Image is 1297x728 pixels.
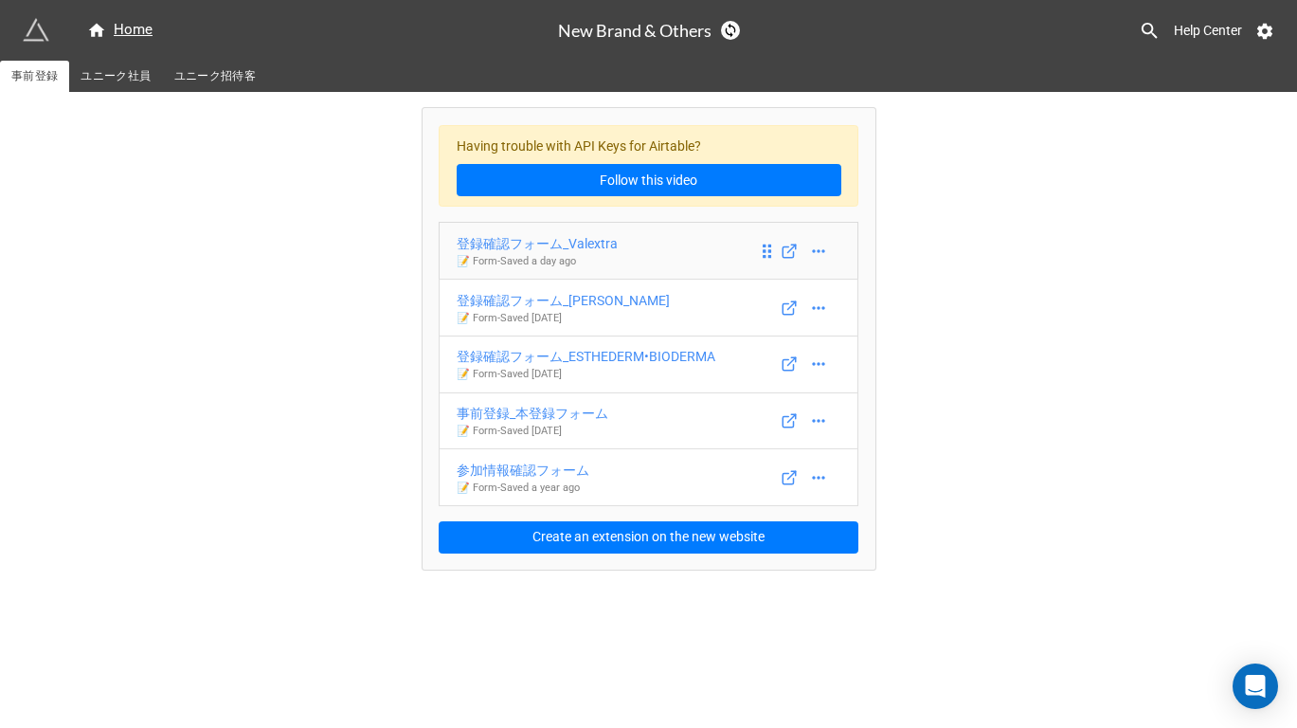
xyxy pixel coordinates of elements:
a: Home [76,19,164,42]
a: 事前登録_本登録フォーム📝 Form-Saved [DATE] [439,392,858,450]
div: 参加情報確認フォーム [457,460,589,481]
div: 登録確認フォーム_ESTHEDERM•BIODERMA [457,346,715,367]
a: 登録確認フォーム_Valextra📝 Form-Saved a day ago [439,222,858,280]
a: Help Center [1161,13,1255,47]
p: 📝 Form - Saved a year ago [457,481,589,496]
span: ユニーク社員 [81,66,151,86]
div: Open Intercom Messenger [1233,664,1278,709]
span: ユニーク招待客 [174,66,256,86]
p: 📝 Form - Saved [DATE] [457,367,715,382]
div: 登録確認フォーム_[PERSON_NAME] [457,290,670,311]
a: Follow this video [457,164,841,196]
a: 参加情報確認フォーム📝 Form-Saved a year ago [439,448,858,506]
p: 📝 Form - Saved a day ago [457,254,618,269]
div: 事前登録_本登録フォーム [457,403,608,424]
span: 事前登録 [11,66,58,86]
a: Sync Base Structure [721,21,740,40]
button: Create an extension on the new website [439,521,858,554]
p: 📝 Form - Saved [DATE] [457,311,670,326]
img: miniextensions-icon.73ae0678.png [23,17,49,44]
div: 登録確認フォーム_Valextra [457,233,618,254]
h3: New Brand & Others [558,22,712,39]
p: 📝 Form - Saved [DATE] [457,424,608,439]
div: Home [87,19,153,42]
a: 登録確認フォーム_[PERSON_NAME]📝 Form-Saved [DATE] [439,279,858,337]
div: Having trouble with API Keys for Airtable? [439,125,858,208]
a: 登録確認フォーム_ESTHEDERM•BIODERMA📝 Form-Saved [DATE] [439,336,858,393]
